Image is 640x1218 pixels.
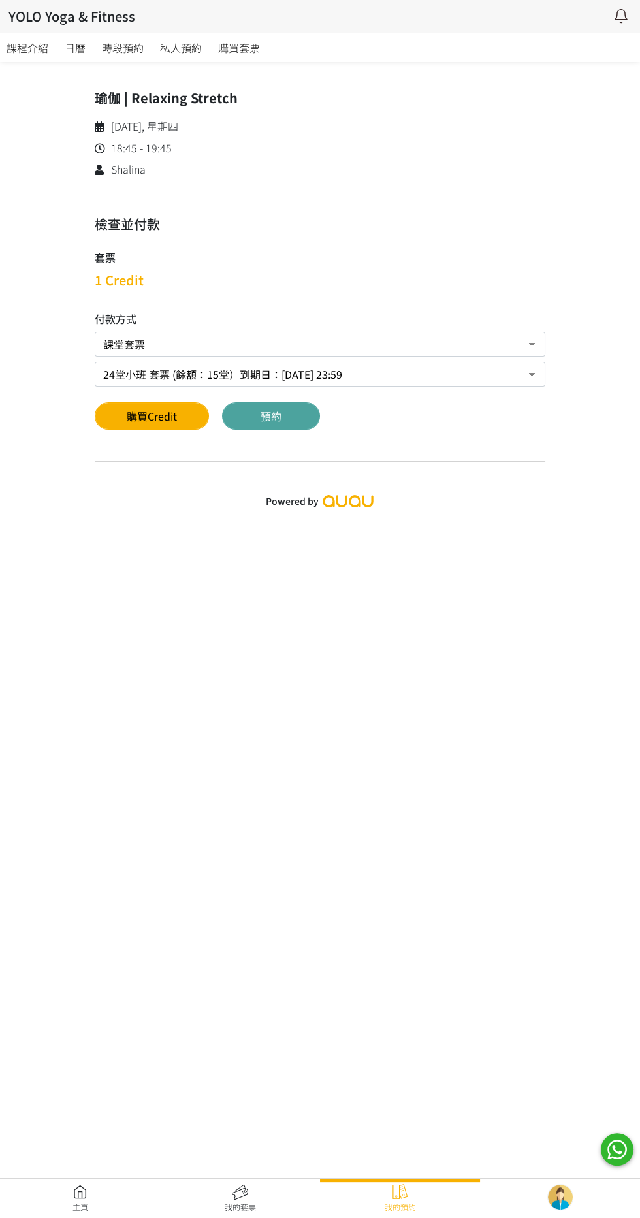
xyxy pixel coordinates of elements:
[95,88,545,108] h5: 瑜伽 | Relaxing Stretch
[102,40,144,56] span: 時段預約
[7,33,48,62] a: 課程介紹
[95,214,545,234] h3: 檢查並付款
[111,161,146,178] span: Shalina
[111,118,178,135] span: [DATE], 星期四
[95,402,209,430] a: 購買Credit
[95,270,545,290] h3: 1 Credit
[218,40,260,56] span: 購買套票
[160,33,202,62] a: 私人預約
[222,402,320,430] button: 預約
[218,33,260,62] a: 購買套票
[65,40,86,56] span: 日曆
[7,40,48,56] span: 課程介紹
[95,249,545,265] h5: 套票
[160,40,202,56] span: 私人預約
[95,311,545,327] h5: 付款方式
[111,140,172,156] span: 18:45 - 19:45
[65,33,86,62] a: 日曆
[102,33,144,62] a: 時段預約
